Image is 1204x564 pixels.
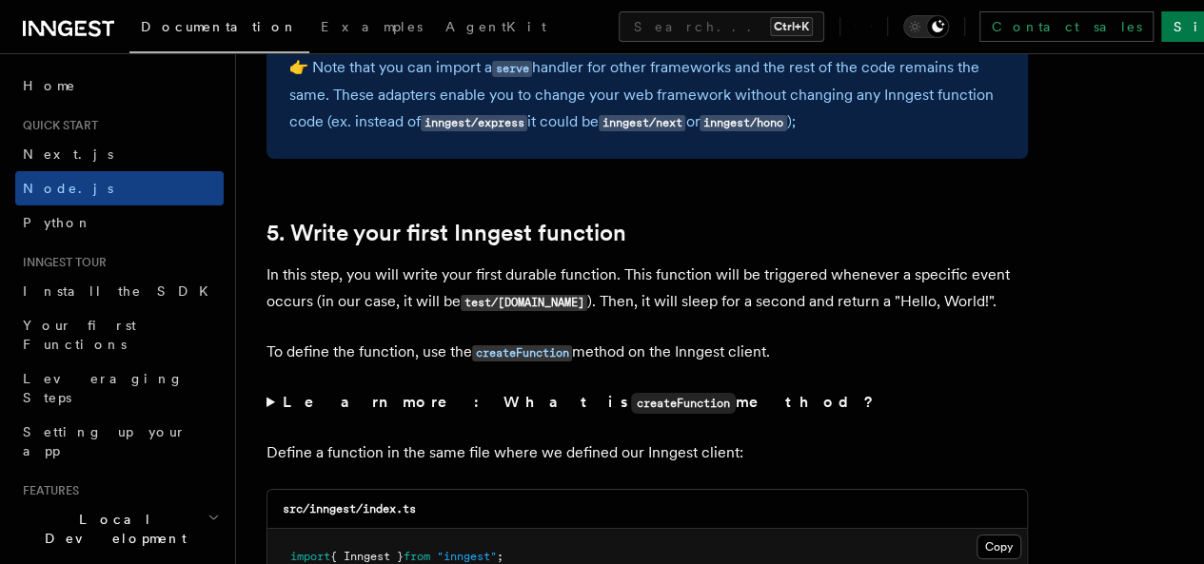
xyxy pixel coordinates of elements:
code: inngest/next [599,115,685,131]
code: inngest/express [421,115,527,131]
code: serve [492,61,532,77]
span: Leveraging Steps [23,371,184,405]
kbd: Ctrl+K [770,17,813,36]
p: To define the function, use the method on the Inngest client. [266,339,1028,366]
a: Install the SDK [15,274,224,308]
button: Local Development [15,502,224,555]
span: Quick start [15,118,98,133]
span: Setting up your app [23,424,187,458]
a: serve [492,58,532,76]
span: Python [23,215,92,230]
span: import [290,550,330,563]
code: inngest/hono [700,115,786,131]
span: AgentKit [445,19,546,34]
a: Leveraging Steps [15,361,224,415]
a: Node.js [15,171,224,205]
a: Python [15,205,224,240]
a: Home [15,68,224,103]
code: test/[DOMAIN_NAME] [461,295,587,311]
span: Examples [321,19,423,34]
summary: Learn more: What iscreateFunctionmethod? [266,389,1028,417]
span: Your first Functions [23,318,136,352]
button: Search...Ctrl+K [619,11,824,42]
a: Setting up your app [15,415,224,468]
a: Examples [309,6,434,51]
span: Home [23,76,76,95]
span: { Inngest } [330,550,404,563]
span: Install the SDK [23,283,220,299]
span: Node.js [23,181,113,196]
span: ; [497,550,503,563]
span: Features [15,483,79,498]
span: "inngest" [437,550,497,563]
span: from [404,550,430,563]
a: Next.js [15,137,224,171]
a: Documentation [129,6,309,53]
a: AgentKit [434,6,558,51]
p: Define a function in the same file where we defined our Inngest client: [266,439,1028,466]
span: Local Development [15,510,207,548]
code: src/inngest/index.ts [283,502,416,515]
code: createFunction [472,345,572,361]
p: In this step, you will write your first durable function. This function will be triggered wheneve... [266,262,1028,316]
a: Your first Functions [15,308,224,361]
a: 5. Write your first Inngest function [266,220,626,246]
a: createFunction [472,342,572,360]
button: Toggle dark mode [903,15,949,38]
a: Contact sales [979,11,1154,42]
code: createFunction [631,393,736,414]
p: 👉 Note that you can import a handler for other frameworks and the rest of the code remains the sa... [289,54,1005,136]
span: Next.js [23,146,113,162]
span: Inngest tour [15,255,107,270]
span: Documentation [141,19,298,34]
strong: Learn more: What is method? [283,393,878,411]
button: Copy [977,535,1021,559]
